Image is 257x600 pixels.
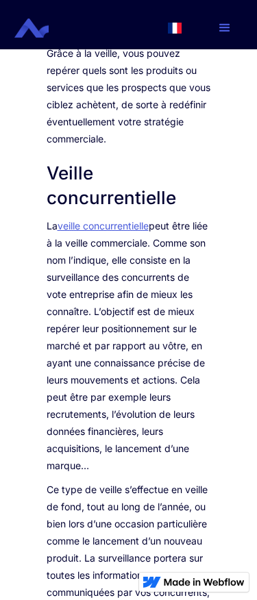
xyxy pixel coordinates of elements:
div: menu [204,7,246,49]
a: veille concurrentielle [58,220,149,232]
p: Grâce à la veille, vous pouvez repérer quels sont les produits ou services que les prospects que ... [47,45,211,147]
p: La peut être liée à la veille commerciale. Comme son nom l’indique, elle consiste en la surveilla... [47,217,211,474]
a: home [18,18,49,38]
img: Made in Webflow [164,578,245,586]
h2: Veille concurrentielle [47,161,211,210]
